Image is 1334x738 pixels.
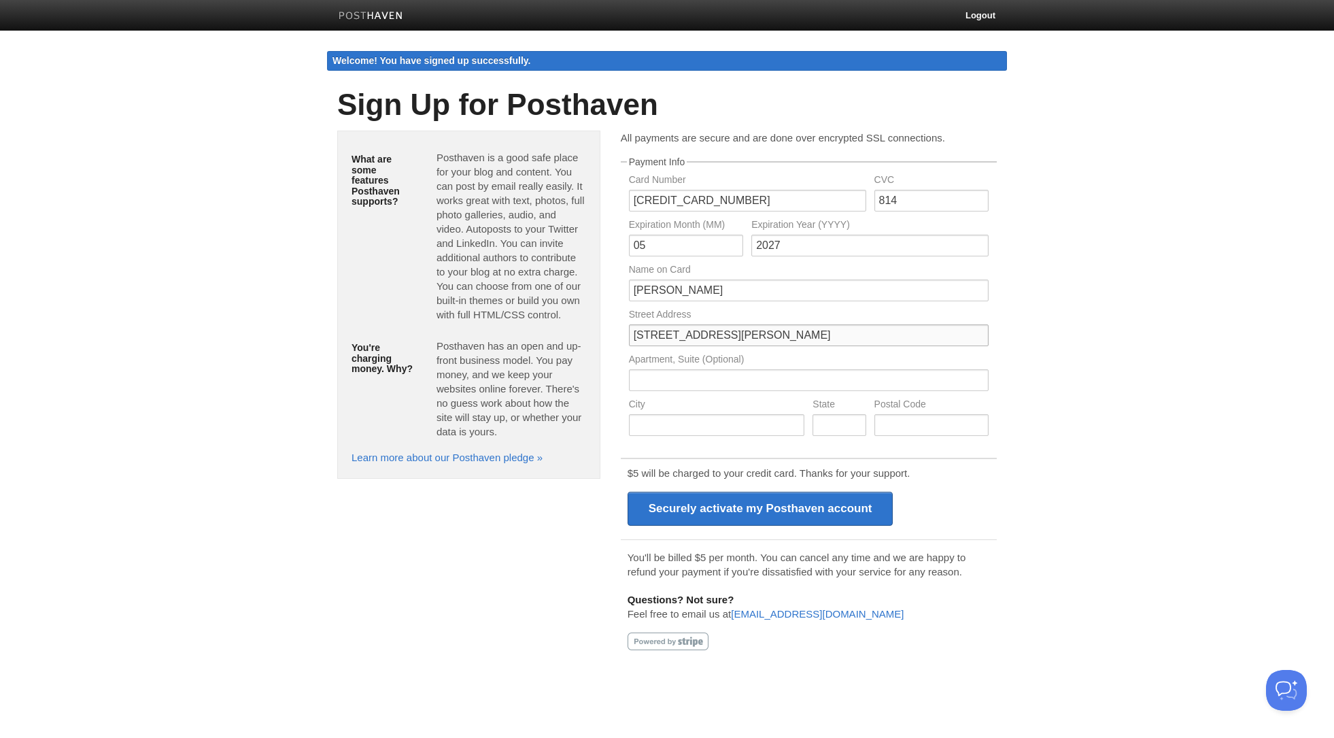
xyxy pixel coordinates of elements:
label: Postal Code [874,399,989,412]
h5: What are some features Posthaven supports? [352,154,416,207]
a: Learn more about our Posthaven pledge » [352,452,543,463]
legend: Payment Info [627,157,687,167]
label: Apartment, Suite (Optional) [629,354,989,367]
p: Feel free to email us at [628,592,990,621]
p: You'll be billed $5 per month. You can cancel any time and we are happy to refund your payment if... [628,550,990,579]
label: Street Address [629,309,989,322]
label: State [813,399,866,412]
b: Questions? Not sure? [628,594,734,605]
h1: Sign Up for Posthaven [337,88,997,121]
div: Welcome! You have signed up successfully. [327,51,1007,71]
label: City [629,399,805,412]
h5: You're charging money. Why? [352,343,416,374]
label: Name on Card [629,265,989,278]
label: CVC [874,175,989,188]
iframe: Help Scout Beacon - Open [1266,670,1307,711]
p: $5 will be charged to your credit card. Thanks for your support. [628,466,990,480]
label: Card Number [629,175,866,188]
input: Securely activate my Posthaven account [628,492,893,526]
p: Posthaven is a good safe place for your blog and content. You can post by email really easily. It... [437,150,586,322]
a: [EMAIL_ADDRESS][DOMAIN_NAME] [731,608,904,620]
label: Expiration Year (YYYY) [751,220,989,233]
p: All payments are secure and are done over encrypted SSL connections. [621,131,997,145]
p: Posthaven has an open and up-front business model. You pay money, and we keep your websites onlin... [437,339,586,439]
label: Expiration Month (MM) [629,220,743,233]
img: Posthaven-bar [339,12,403,22]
